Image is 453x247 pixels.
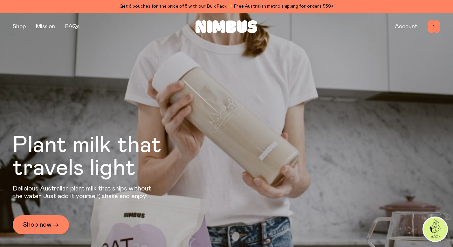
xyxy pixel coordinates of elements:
a: Mission [36,24,55,30]
a: Shop now → [13,215,69,234]
a: Account [395,24,417,30]
div: Get 6 pouches for the price of 5 with our Bulk Pack ✨ Free Australian metro shipping for orders $59+ [13,3,440,10]
p: Delicious Australian plant milk that ships without the water. Just add it yourself, shake and enjoy! [13,185,155,200]
button: 1 [428,20,440,33]
a: FAQs [65,24,79,30]
img: agent [423,217,447,241]
h1: Plant milk that travels light [13,134,196,180]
